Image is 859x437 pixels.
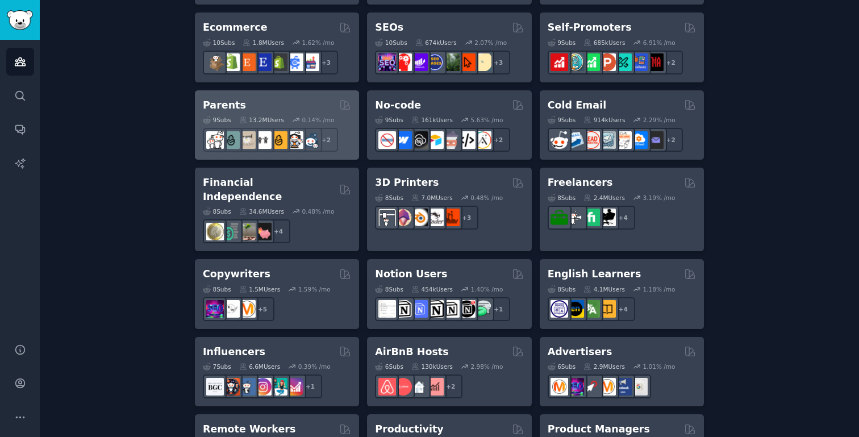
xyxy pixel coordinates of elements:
[630,131,648,149] img: B2BSaaS
[474,53,491,71] img: The_SEO
[378,209,396,226] img: 3Dprinting
[375,176,439,190] h2: 3D Printers
[439,374,462,398] div: + 2
[222,300,240,318] img: KeepWriting
[643,39,675,47] div: 6.91 % /mo
[206,131,224,149] img: daddit
[630,378,648,396] img: googleads
[548,345,612,359] h2: Advertisers
[238,223,256,240] img: Fire
[222,131,240,149] img: SingleParents
[548,98,606,113] h2: Cold Email
[222,223,240,240] img: FinancialPlanning
[375,267,447,281] h2: Notion Users
[566,378,584,396] img: SEO
[426,53,444,71] img: SEO_cases
[486,297,510,321] div: + 1
[411,116,453,124] div: 161k Users
[410,53,428,71] img: seogrowth
[314,128,338,152] div: + 2
[238,378,256,396] img: Instagram
[486,128,510,152] div: + 2
[643,116,675,124] div: 2.29 % /mo
[254,53,272,71] img: EtsySellers
[471,285,503,293] div: 1.40 % /mo
[474,39,507,47] div: 2.07 % /mo
[375,116,403,124] div: 9 Sub s
[239,116,284,124] div: 13.2M Users
[566,300,584,318] img: EnglishLearning
[378,300,396,318] img: Notiontemplates
[7,10,33,30] img: GummySearch logo
[298,285,331,293] div: 1.59 % /mo
[548,422,650,436] h2: Product Managers
[222,378,240,396] img: socialmedia
[442,131,460,149] img: nocodelowcode
[426,131,444,149] img: Airtable
[598,53,616,71] img: ProductHunters
[410,209,428,226] img: blender
[206,223,224,240] img: UKPersonalFinance
[458,300,476,318] img: BestNotionTemplates
[302,116,335,124] div: 0.14 % /mo
[643,285,675,293] div: 1.18 % /mo
[630,53,648,71] img: betatests
[598,378,616,396] img: advertising
[659,51,683,74] div: + 2
[598,300,616,318] img: LearnEnglishOnReddit
[611,206,635,230] div: + 4
[486,51,510,74] div: + 3
[270,131,287,149] img: NewParents
[203,176,335,203] h2: Financial Independence
[375,422,443,436] h2: Productivity
[378,378,396,396] img: airbnb_hosts
[643,363,675,371] div: 1.01 % /mo
[426,378,444,396] img: AirBnBInvesting
[548,363,576,371] div: 6 Sub s
[614,53,632,71] img: alphaandbetausers
[203,267,270,281] h2: Copywriters
[583,194,625,202] div: 2.4M Users
[598,209,616,226] img: Freelancers
[394,300,412,318] img: notioncreations
[470,194,503,202] div: 0.48 % /mo
[471,116,503,124] div: 5.63 % /mo
[411,285,453,293] div: 454k Users
[286,378,303,396] img: InstagramGrowthTips
[206,378,224,396] img: BeautyGuruChatter
[238,53,256,71] img: Etsy
[426,300,444,318] img: NotionGeeks
[286,131,303,149] img: parentsofmultiples
[302,207,335,215] div: 0.48 % /mo
[583,39,625,47] div: 685k Users
[378,131,396,149] img: nocode
[206,300,224,318] img: SEO
[582,53,600,71] img: selfpromotion
[582,131,600,149] img: LeadGeneration
[611,297,635,321] div: + 4
[646,53,664,71] img: TestMyApp
[582,209,600,226] img: Fiverr
[411,363,453,371] div: 130k Users
[474,131,491,149] img: Adalo
[239,363,281,371] div: 6.6M Users
[583,363,625,371] div: 2.9M Users
[614,378,632,396] img: FacebookAds
[286,53,303,71] img: ecommercemarketing
[238,300,256,318] img: content_marketing
[551,209,568,226] img: forhire
[203,98,246,113] h2: Parents
[314,51,338,74] div: + 3
[302,39,335,47] div: 1.62 % /mo
[583,285,625,293] div: 4.1M Users
[251,297,274,321] div: + 5
[375,39,407,47] div: 10 Sub s
[206,53,224,71] img: dropship
[203,116,231,124] div: 9 Sub s
[548,20,632,35] h2: Self-Promoters
[415,39,457,47] div: 674k Users
[203,285,231,293] div: 8 Sub s
[458,131,476,149] img: NoCodeMovement
[266,219,290,243] div: + 4
[203,20,268,35] h2: Ecommerce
